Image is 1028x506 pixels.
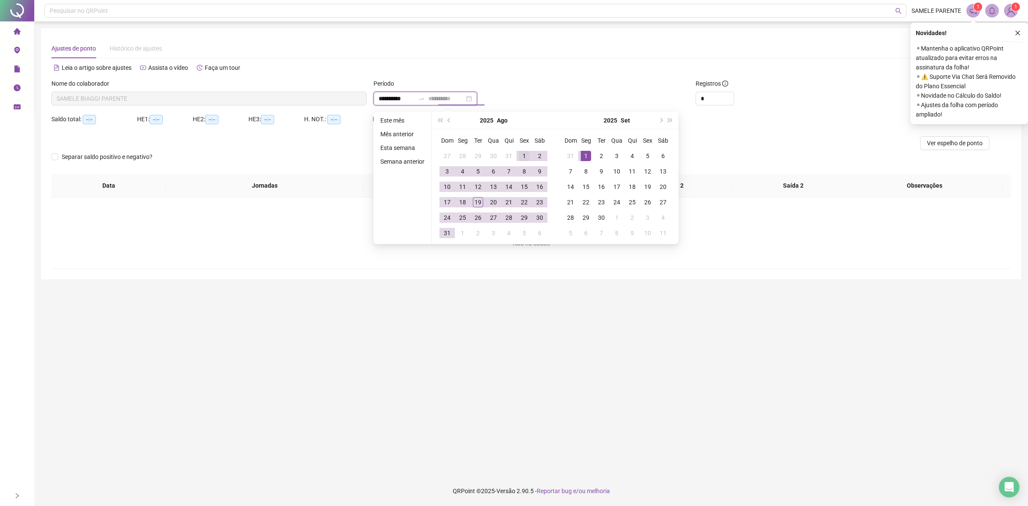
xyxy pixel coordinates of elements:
td: 2025-07-30 [486,148,501,164]
div: 28 [565,213,576,223]
td: 2025-09-20 [655,179,671,195]
td: 2025-08-12 [470,179,486,195]
td: 2025-08-28 [501,210,517,225]
div: 9 [535,166,545,177]
td: 2025-10-07 [594,225,609,241]
div: 6 [488,166,499,177]
td: 2025-09-13 [655,164,671,179]
td: 2025-08-03 [439,164,455,179]
div: 13 [658,166,668,177]
td: 2025-09-25 [625,195,640,210]
div: 16 [596,182,607,192]
div: 19 [642,182,653,192]
td: 2025-09-21 [563,195,578,210]
div: HE 1: [137,114,193,124]
div: 3 [642,213,653,223]
div: 27 [442,151,452,161]
div: 8 [581,166,591,177]
td: 2025-08-20 [486,195,501,210]
div: 27 [658,197,668,207]
span: schedule [14,99,21,117]
td: 2025-10-04 [655,210,671,225]
div: 19 [473,197,483,207]
div: Não há dados [62,239,1001,248]
div: 12 [642,166,653,177]
div: 3 [612,151,622,161]
td: 2025-08-14 [501,179,517,195]
div: 5 [642,151,653,161]
span: Faça um tour [205,64,240,71]
div: 30 [488,151,499,161]
th: Seg [578,133,594,148]
td: 2025-09-06 [532,225,547,241]
div: 21 [504,197,514,207]
span: Reportar bug e/ou melhoria [537,488,610,494]
span: 1 [977,4,980,10]
td: 2025-08-02 [532,148,547,164]
div: 10 [612,166,622,177]
td: 2025-10-08 [609,225,625,241]
td: 2025-07-29 [470,148,486,164]
td: 2025-08-31 [563,148,578,164]
td: 2025-08-29 [517,210,532,225]
div: 10 [642,228,653,238]
span: swap-right [418,95,425,102]
div: 22 [519,197,529,207]
th: Sex [640,133,655,148]
div: 20 [658,182,668,192]
div: HE 3: [248,114,304,124]
td: 2025-09-08 [578,164,594,179]
td: 2025-09-12 [640,164,655,179]
div: 25 [627,197,637,207]
div: 31 [565,151,576,161]
div: 21 [565,197,576,207]
td: 2025-07-27 [439,148,455,164]
div: 24 [612,197,622,207]
td: 2025-08-17 [439,195,455,210]
td: 2025-09-05 [640,148,655,164]
td: 2025-09-17 [609,179,625,195]
span: home [14,24,21,41]
td: 2025-09-26 [640,195,655,210]
span: --:-- [149,115,163,124]
div: 7 [504,166,514,177]
div: 14 [565,182,576,192]
td: 2025-09-14 [563,179,578,195]
div: 25 [457,213,468,223]
span: to [418,95,425,102]
div: 7 [596,228,607,238]
span: file-text [54,65,60,71]
div: 4 [658,213,668,223]
span: Novidades ! [916,28,947,38]
button: year panel [480,112,493,129]
div: H. TRAB.: [373,114,445,124]
div: 17 [442,197,452,207]
div: 4 [627,151,637,161]
th: Sáb [655,133,671,148]
button: next-year [656,112,665,129]
td: 2025-09-05 [517,225,532,241]
div: 4 [504,228,514,238]
span: ⚬ Novidade no Cálculo do Saldo! [916,91,1023,100]
span: ⚬ Mantenha o aplicativo QRPoint atualizado para evitar erros na assinatura da folha! [916,44,1023,72]
button: super-prev-year [435,112,445,129]
span: environment [14,43,21,60]
div: 27 [488,213,499,223]
span: info-circle [722,81,728,87]
td: 2025-09-24 [609,195,625,210]
div: 26 [473,213,483,223]
div: 11 [658,228,668,238]
td: 2025-09-04 [501,225,517,241]
th: Dom [563,133,578,148]
div: 2 [473,228,483,238]
div: 9 [596,166,607,177]
div: 22 [581,197,591,207]
button: prev-year [445,112,454,129]
span: Ajustes de ponto [51,45,96,52]
div: 18 [627,182,637,192]
td: 2025-09-19 [640,179,655,195]
th: Sáb [532,133,547,148]
th: Saída 2 [732,174,855,198]
div: 6 [658,151,668,161]
td: 2025-09-09 [594,164,609,179]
